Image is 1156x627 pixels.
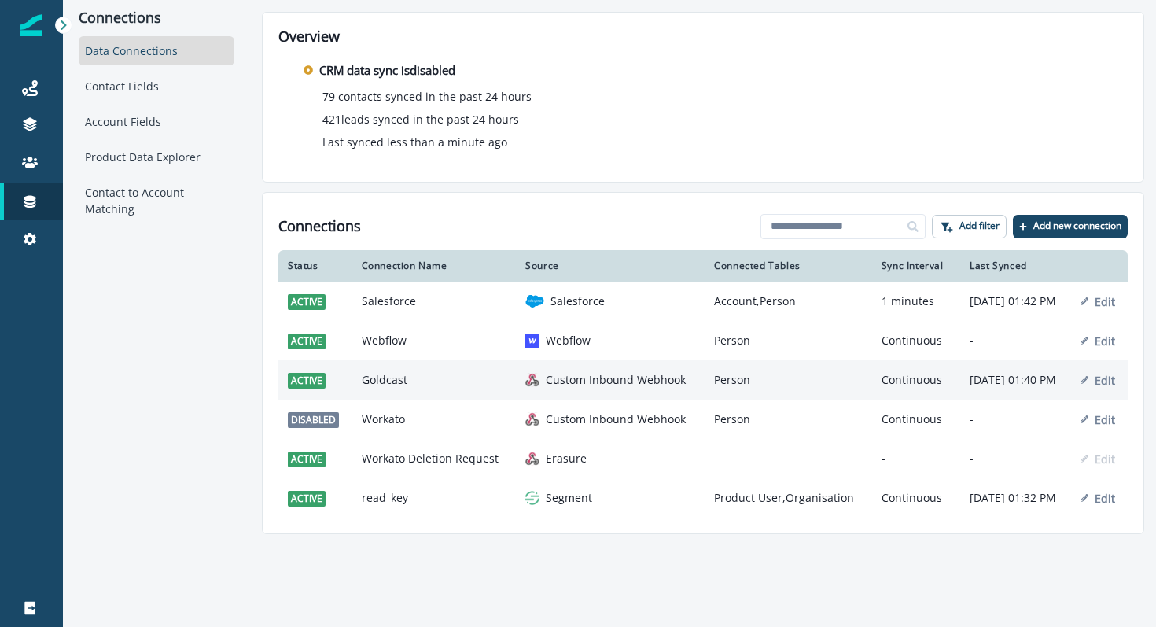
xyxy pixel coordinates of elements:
[79,72,234,101] div: Contact Fields
[79,36,234,65] div: Data Connections
[872,321,960,360] td: Continuous
[1081,412,1115,427] button: Edit
[1081,334,1115,349] button: Edit
[20,14,42,36] img: Inflection
[278,400,1128,439] a: disabledWorkatogeneric inbound webhookCustom Inbound WebhookPersonContinuous-Edit
[278,439,1128,478] a: activeWorkato Deletion RequesterasureErasure--Edit
[970,333,1062,349] p: -
[525,412,539,426] img: generic inbound webhook
[322,134,507,150] p: Last synced less than a minute ago
[278,478,1128,518] a: activeread_keysegmentSegmentProduct User,OrganisationContinuous[DATE] 01:32 PMEdit
[546,333,591,349] p: Webflow
[872,360,960,400] td: Continuous
[352,400,516,439] td: Workato
[970,451,1062,467] p: -
[1095,373,1115,388] p: Edit
[525,452,539,466] img: erasure
[1081,491,1115,506] button: Edit
[705,400,872,439] td: Person
[278,282,1128,321] a: activeSalesforcesalesforceSalesforceAccount,Person1 minutes[DATE] 01:42 PMEdit
[278,321,1128,360] a: activeWebflowwebflowWebflowPersonContinuous-Edit
[322,88,532,105] p: 79 contacts synced in the past 24 hours
[288,491,326,507] span: active
[525,491,539,505] img: segment
[1033,220,1121,231] p: Add new connection
[872,439,960,478] td: -
[705,478,872,518] td: Product User,Organisation
[932,215,1007,238] button: Add filter
[1095,412,1115,427] p: Edit
[970,490,1062,506] p: [DATE] 01:32 PM
[546,451,587,467] p: Erasure
[525,373,539,387] img: generic inbound webhook
[362,260,506,272] div: Connection Name
[278,28,1128,46] h2: Overview
[288,373,326,389] span: active
[525,260,695,272] div: Source
[352,321,516,360] td: Webflow
[872,400,960,439] td: Continuous
[278,218,361,235] h1: Connections
[970,372,1062,388] p: [DATE] 01:40 PM
[546,490,592,506] p: Segment
[79,9,234,27] p: Connections
[288,260,343,272] div: Status
[1081,452,1115,467] button: Edit
[352,360,516,400] td: Goldcast
[1095,452,1115,467] p: Edit
[288,334,326,349] span: active
[970,260,1062,272] div: Last Synced
[970,293,1062,309] p: [DATE] 01:42 PM
[525,292,544,311] img: salesforce
[546,411,686,427] p: Custom Inbound Webhook
[872,282,960,321] td: 1 minutes
[288,294,326,310] span: active
[705,321,872,360] td: Person
[288,452,326,467] span: active
[705,282,872,321] td: Account,Person
[546,372,686,388] p: Custom Inbound Webhook
[882,260,951,272] div: Sync Interval
[79,142,234,172] div: Product Data Explorer
[550,293,605,309] p: Salesforce
[714,260,863,272] div: Connected Tables
[79,178,234,223] div: Contact to Account Matching
[352,282,516,321] td: Salesforce
[970,411,1062,427] p: -
[278,360,1128,400] a: activeGoldcastgeneric inbound webhookCustom Inbound WebhookPersonContinuous[DATE] 01:40 PMEdit
[352,439,516,478] td: Workato Deletion Request
[705,360,872,400] td: Person
[322,111,519,127] p: 421 leads synced in the past 24 hours
[525,334,539,348] img: webflow
[1095,294,1115,309] p: Edit
[352,478,516,518] td: read_key
[1081,294,1115,309] button: Edit
[1013,215,1128,238] button: Add new connection
[872,478,960,518] td: Continuous
[1095,334,1115,349] p: Edit
[959,220,1000,231] p: Add filter
[319,61,455,79] p: CRM data sync is disabled
[1095,491,1115,506] p: Edit
[79,107,234,136] div: Account Fields
[288,412,339,428] span: disabled
[1081,373,1115,388] button: Edit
